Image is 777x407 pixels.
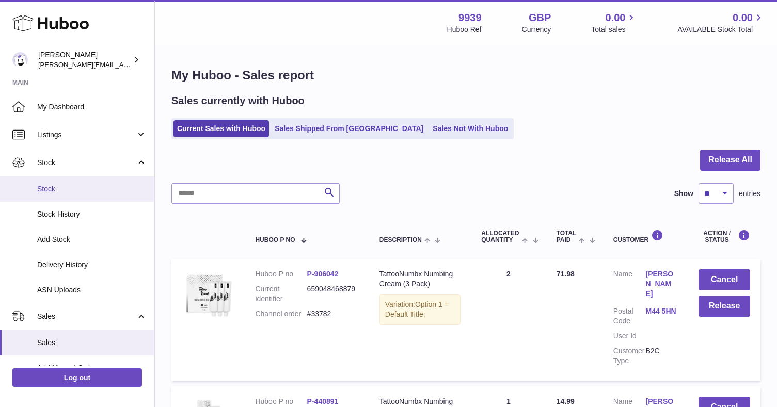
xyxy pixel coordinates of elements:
span: Total sales [591,25,637,35]
a: Sales Not With Huboo [429,120,512,137]
div: TattooNumbx Numbing Cream (3 Pack) [379,269,461,289]
dt: Huboo P no [255,397,307,406]
dt: User Id [613,331,646,341]
span: Stock [37,158,136,168]
div: Action / Status [699,230,750,243]
span: Stock History [37,209,147,219]
span: 14.99 [557,397,575,405]
span: [PERSON_NAME][EMAIL_ADDRESS][DOMAIN_NAME] [38,60,207,69]
dt: Customer Type [613,346,646,366]
dt: Channel order [255,309,307,319]
strong: 9939 [458,11,482,25]
dt: Huboo P no [255,269,307,279]
a: P-906042 [307,270,339,278]
span: Listings [37,130,136,140]
div: Currency [522,25,551,35]
span: 0.00 [733,11,753,25]
a: 0.00 AVAILABLE Stock Total [677,11,765,35]
span: Add Manual Order [37,363,147,373]
div: Variation: [379,294,461,325]
td: 2 [471,259,546,381]
span: Sales [37,312,136,321]
span: 71.98 [557,270,575,278]
span: Option 1 = Default Title; [385,300,449,318]
a: P-440891 [307,397,339,405]
a: M44 5HN [645,306,678,316]
a: [PERSON_NAME] [645,269,678,299]
dt: Current identifier [255,284,307,304]
span: entries [739,189,760,199]
label: Show [674,189,693,199]
span: Sales [37,338,147,348]
span: Huboo P no [255,237,295,243]
span: ASN Uploads [37,285,147,295]
a: Current Sales with Huboo [173,120,269,137]
span: 0.00 [606,11,626,25]
span: Total paid [557,230,577,243]
span: ALLOCATED Quantity [481,230,519,243]
span: Add Stock [37,235,147,245]
div: [PERSON_NAME] [38,50,131,70]
div: Huboo Ref [447,25,482,35]
dd: 659048468879 [307,284,359,304]
dd: B2C [645,346,678,366]
img: 99391730978788.jpg [182,269,233,321]
button: Release All [700,150,760,171]
span: Description [379,237,422,243]
dt: Name [613,269,646,301]
img: tommyhardy@hotmail.com [12,52,28,68]
a: Log out [12,368,142,387]
div: Customer [613,230,678,243]
button: Cancel [699,269,750,290]
span: AVAILABLE Stock Total [677,25,765,35]
a: Sales Shipped From [GEOGRAPHIC_DATA] [271,120,427,137]
h1: My Huboo - Sales report [171,67,760,84]
a: 0.00 Total sales [591,11,637,35]
dd: #33782 [307,309,359,319]
h2: Sales currently with Huboo [171,94,305,108]
strong: GBP [529,11,551,25]
dt: Postal Code [613,306,646,326]
span: Delivery History [37,260,147,270]
button: Release [699,296,750,317]
span: My Dashboard [37,102,147,112]
span: Stock [37,184,147,194]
